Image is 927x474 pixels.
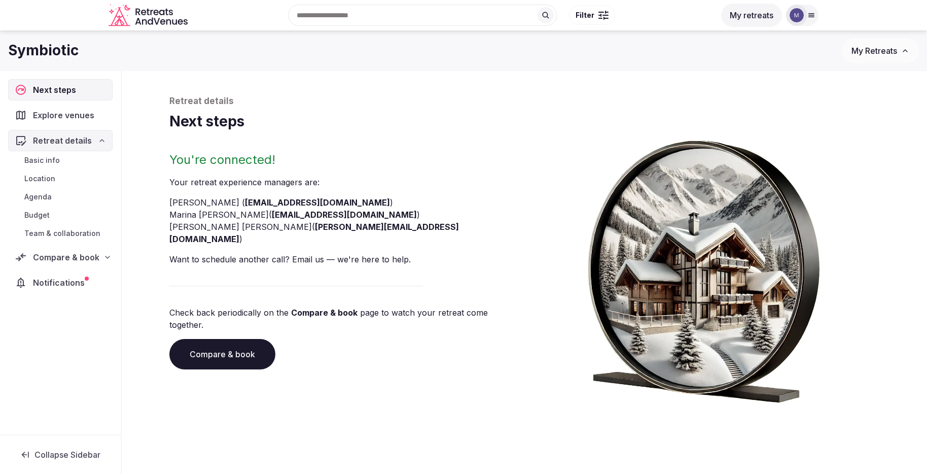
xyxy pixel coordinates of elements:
[8,41,79,60] h1: Symbiotic
[34,450,100,460] span: Collapse Sidebar
[33,84,80,96] span: Next steps
[169,307,520,331] p: Check back periodically on the page to watch your retreat come together.
[169,339,275,369] a: Compare & book
[169,176,520,188] p: Your retreat experience manager s are :
[24,174,55,184] span: Location
[8,190,113,204] a: Agenda
[24,210,50,220] span: Budget
[8,79,113,100] a: Next steps
[576,10,594,20] span: Filter
[169,95,879,108] p: Retreat details
[33,277,89,289] span: Notifications
[721,10,782,20] a: My retreats
[291,308,358,318] a: Compare & book
[33,251,99,263] span: Compare & book
[721,4,782,27] button: My retreats
[169,221,520,245] li: [PERSON_NAME] [PERSON_NAME] ( )
[8,226,113,241] a: Team & collaboration
[24,155,60,165] span: Basic info
[109,4,190,27] a: Visit the homepage
[8,172,113,186] a: Location
[24,192,52,202] span: Agenda
[245,197,390,208] a: [EMAIL_ADDRESS][DOMAIN_NAME]
[169,152,520,168] h2: You're connected!
[569,131,839,403] img: Winter chalet retreat in picture frame
[33,109,98,121] span: Explore venues
[8,272,113,293] a: Notifications
[842,38,919,63] button: My Retreats
[8,105,113,126] a: Explore venues
[169,209,520,221] li: Marina [PERSON_NAME] ( )
[169,253,520,265] p: Want to schedule another call? Email us — we're here to help.
[8,208,113,222] a: Budget
[169,112,879,131] h1: Next steps
[169,222,459,244] a: [PERSON_NAME][EMAIL_ADDRESS][DOMAIN_NAME]
[272,210,417,220] a: [EMAIL_ADDRESS][DOMAIN_NAME]
[169,196,520,209] li: [PERSON_NAME] ( )
[8,444,113,466] button: Collapse Sidebar
[569,6,615,25] button: Filter
[109,4,190,27] svg: Retreats and Venues company logo
[8,153,113,167] a: Basic info
[24,228,100,239] span: Team & collaboration
[790,8,804,22] img: mia
[33,134,92,147] span: Retreat details
[851,46,897,56] span: My Retreats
